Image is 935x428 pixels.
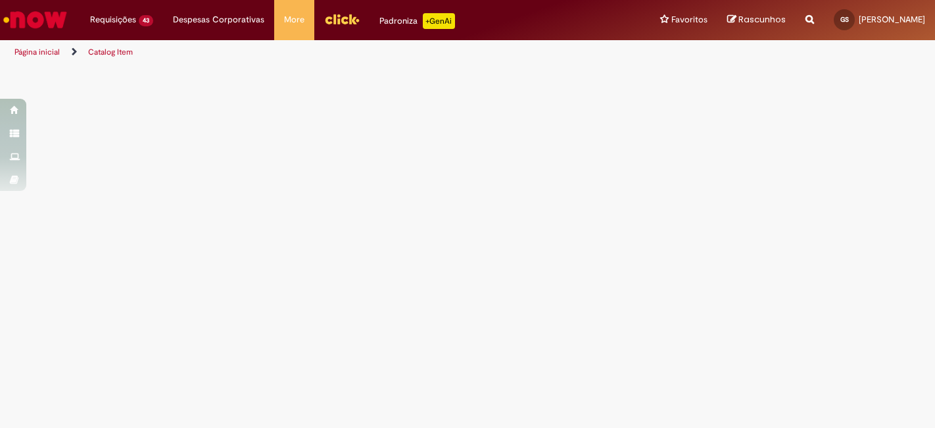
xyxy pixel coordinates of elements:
ul: Trilhas de página [10,40,613,65]
div: Padroniza [379,13,455,29]
a: Rascunhos [727,14,786,26]
span: 43 [139,15,153,26]
span: Requisições [90,13,136,26]
a: Catalog Item [88,47,133,57]
a: Página inicial [14,47,60,57]
span: Despesas Corporativas [173,13,264,26]
span: [PERSON_NAME] [859,14,925,25]
span: More [284,13,304,26]
img: click_logo_yellow_360x200.png [324,9,360,29]
span: Favoritos [671,13,707,26]
span: Rascunhos [738,13,786,26]
span: GS [840,15,849,24]
p: +GenAi [423,13,455,29]
img: ServiceNow [1,7,69,33]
